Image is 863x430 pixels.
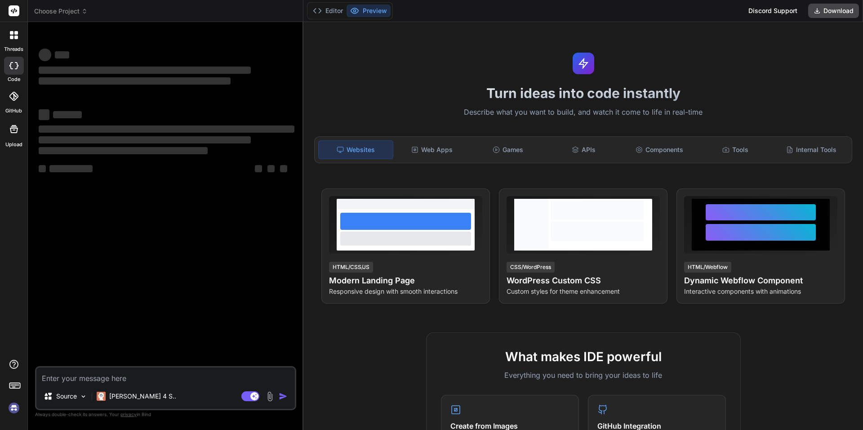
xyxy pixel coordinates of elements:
h4: Modern Landing Page [329,274,482,287]
span: privacy [120,412,137,417]
img: attachment [265,391,275,402]
span: ‌ [39,77,231,85]
div: Internal Tools [774,140,848,159]
h1: Turn ideas into code instantly [309,85,858,101]
p: Describe what you want to build, and watch it come to life in real-time [309,107,858,118]
div: APIs [547,140,621,159]
button: Editor [309,4,347,17]
button: Download [808,4,859,18]
span: ‌ [255,165,262,172]
label: Upload [5,141,22,148]
div: HTML/Webflow [684,262,731,273]
p: Always double-check its answers. Your in Bind [35,410,296,419]
div: Discord Support [743,4,803,18]
span: ‌ [267,165,275,172]
span: ‌ [53,111,82,118]
p: Everything you need to bring your ideas to life [441,370,726,381]
p: Responsive design with smooth interactions [329,287,482,296]
p: [PERSON_NAME] 4 S.. [109,392,176,401]
span: ‌ [39,165,46,172]
div: Web Apps [395,140,469,159]
span: Choose Project [34,7,88,16]
span: ‌ [39,109,49,120]
h4: WordPress Custom CSS [507,274,660,287]
div: HTML/CSS/JS [329,262,373,273]
span: ‌ [55,51,69,58]
label: threads [4,45,23,53]
div: Games [471,140,545,159]
p: Interactive components with animations [684,287,837,296]
span: ‌ [39,136,251,143]
img: Pick Models [80,393,87,400]
span: ‌ [39,147,208,154]
div: CSS/WordPress [507,262,555,273]
img: icon [279,392,288,401]
span: ‌ [39,125,294,133]
div: Websites [318,140,393,159]
label: code [8,76,20,83]
button: Preview [347,4,391,17]
img: Claude 4 Sonnet [97,392,106,401]
span: ‌ [39,49,51,61]
h2: What makes IDE powerful [441,347,726,366]
p: Custom styles for theme enhancement [507,287,660,296]
div: Tools [698,140,773,159]
span: ‌ [280,165,287,172]
div: Components [623,140,697,159]
p: Source [56,392,77,401]
img: signin [6,400,22,416]
h4: Dynamic Webflow Component [684,274,837,287]
label: GitHub [5,107,22,115]
span: ‌ [39,67,251,74]
span: ‌ [49,165,93,172]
